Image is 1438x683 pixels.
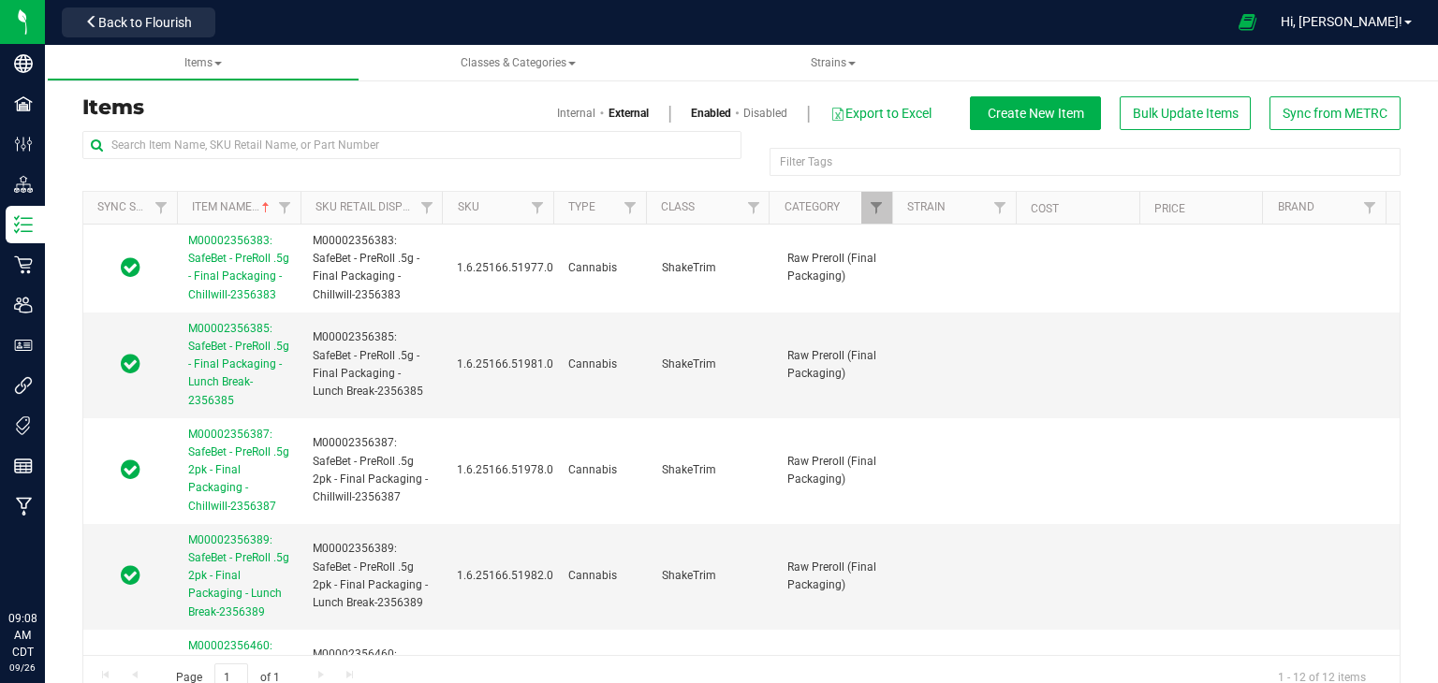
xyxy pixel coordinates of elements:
a: Filter [522,192,553,224]
span: In Sync [121,562,140,589]
a: Type [568,200,595,213]
span: Raw Preroll (Final Packaging) [787,453,889,488]
span: Cannabis [568,356,639,373]
span: M00002356383: SafeBet - PreRoll .5g - Final Packaging - Chillwill-2356383 [313,232,433,304]
span: M00002356385: SafeBet - PreRoll .5g - Final Packaging - Lunch Break-2356385 [313,328,433,400]
span: 1.6.25166.51981.0 [457,356,553,373]
inline-svg: Inventory [14,215,33,234]
inline-svg: Company [14,54,33,73]
span: Cannabis [568,259,639,277]
a: SKU [458,200,479,213]
span: M00002356389: SafeBet - PreRoll .5g 2pk - Final Packaging - Lunch Break-2356389 [313,540,433,612]
a: Enabled [691,105,731,122]
inline-svg: Retail [14,255,33,274]
a: Class [661,200,695,213]
span: M00002356383: SafeBet - PreRoll .5g - Final Packaging - Chillwill-2356383 [188,234,289,301]
span: 1.6.25166.51978.0 [457,461,553,479]
button: Create New Item [970,96,1101,130]
span: Back to Flourish [98,15,192,30]
a: Filter [411,192,442,224]
a: Internal [557,105,595,122]
span: Cannabis [568,567,639,585]
input: Search Item Name, SKU Retail Name, or Part Number [82,131,741,159]
a: M00002356389: SafeBet - PreRoll .5g 2pk - Final Packaging - Lunch Break-2356389 [188,531,290,621]
inline-svg: Configuration [14,135,33,153]
a: Sku Retail Display Name [315,200,456,213]
p: 09:08 AM CDT [8,610,37,661]
span: In Sync [121,351,140,377]
span: Sync from METRC [1283,106,1387,121]
a: Filter [985,192,1016,224]
span: Hi, [PERSON_NAME]! [1281,14,1402,29]
iframe: Resource center [19,533,75,589]
span: Items [184,56,222,69]
span: In Sync [121,457,140,483]
span: Open Ecommerce Menu [1226,4,1269,40]
button: Back to Flourish [62,7,215,37]
button: Export to Excel [829,97,932,129]
inline-svg: Reports [14,457,33,475]
span: ShakeTrim [662,356,764,373]
inline-svg: User Roles [14,336,33,355]
span: ShakeTrim [662,259,764,277]
span: ShakeTrim [662,461,764,479]
span: ShakeTrim [662,567,764,585]
inline-svg: Users [14,296,33,314]
a: Price [1154,202,1185,215]
span: M00002356385: SafeBet - PreRoll .5g - Final Packaging - Lunch Break-2356385 [188,322,289,407]
a: Sync Status [97,200,169,213]
a: Strain [907,200,946,213]
a: Category [785,200,840,213]
a: External [609,105,649,122]
span: In Sync [121,254,140,281]
span: Bulk Update Items [1133,106,1239,121]
a: Disabled [743,105,787,122]
a: M00002356387: SafeBet - PreRoll .5g 2pk - Final Packaging - Chillwill-2356387 [188,426,290,516]
a: Brand [1278,200,1314,213]
a: Filter [614,192,645,224]
span: Strains [811,56,856,69]
a: Filter [270,192,301,224]
h3: Items [82,96,727,119]
span: Create New Item [988,106,1084,121]
a: Cost [1031,202,1059,215]
span: M00002356387: SafeBet - PreRoll .5g 2pk - Final Packaging - Chillwill-2356387 [313,434,433,506]
span: Raw Preroll (Final Packaging) [787,250,889,285]
inline-svg: Distribution [14,175,33,194]
button: Bulk Update Items [1120,96,1251,130]
button: Sync from METRC [1269,96,1401,130]
inline-svg: Tags [14,416,33,435]
span: M00002356389: SafeBet - PreRoll .5g 2pk - Final Packaging - Lunch Break-2356389 [188,533,289,618]
span: 1.6.25166.51982.0 [457,567,553,585]
a: Filter [738,192,769,224]
a: Filter [861,192,892,224]
p: 09/26 [8,661,37,675]
inline-svg: Manufacturing [14,497,33,516]
span: Cannabis [568,461,639,479]
span: Raw Preroll (Final Packaging) [787,347,889,383]
a: Filter [146,192,177,224]
span: Raw Preroll (Final Packaging) [787,559,889,594]
a: Filter [1355,192,1386,224]
inline-svg: Facilities [14,94,33,113]
span: M00002356387: SafeBet - PreRoll .5g 2pk - Final Packaging - Chillwill-2356387 [188,428,289,513]
span: Classes & Categories [461,56,576,69]
a: M00002356385: SafeBet - PreRoll .5g - Final Packaging - Lunch Break-2356385 [188,320,290,410]
span: 1.6.25166.51977.0 [457,259,553,277]
inline-svg: Integrations [14,376,33,395]
a: Item Name [192,200,273,213]
a: M00002356383: SafeBet - PreRoll .5g - Final Packaging - Chillwill-2356383 [188,232,290,304]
